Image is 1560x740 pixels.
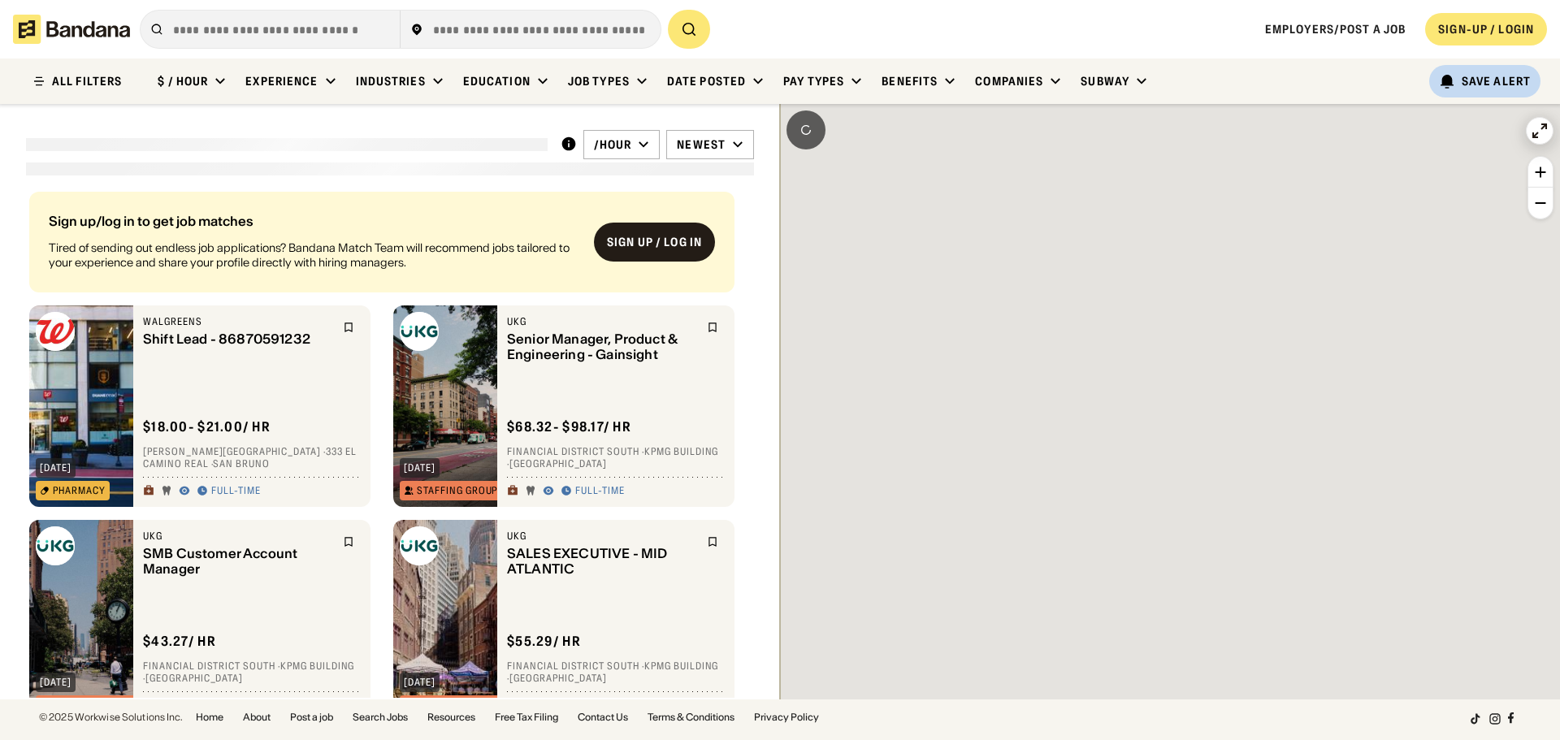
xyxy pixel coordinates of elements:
div: $ 43.27 / hr [143,633,216,650]
div: UKG [507,315,697,328]
a: Search Jobs [353,712,408,722]
div: Financial District South · KPMG Building · [GEOGRAPHIC_DATA] [507,445,725,470]
div: Full-time [575,485,625,498]
div: SALES EXECUTIVE - MID ATLANTIC [507,546,697,577]
div: UKG [143,530,333,543]
div: Date Posted [667,74,746,89]
img: Walgreens logo [36,312,75,351]
img: Bandana logotype [13,15,130,44]
div: Sign up / Log in [607,235,702,249]
a: Resources [427,712,475,722]
div: Sign up/log in to get job matches [49,214,581,227]
div: Save Alert [1462,74,1531,89]
div: [PERSON_NAME][GEOGRAPHIC_DATA] · 333 El Camino Real · San Bruno [143,445,361,470]
div: Experience [245,74,318,89]
div: Pharmacy [53,486,106,495]
a: Home [196,712,223,722]
div: grid [26,185,754,698]
a: About [243,712,271,722]
div: $ 18.00 - $21.00 / hr [143,418,271,435]
div: UKG [507,530,697,543]
div: SIGN-UP / LOGIN [1438,22,1534,37]
div: [DATE] [40,463,71,473]
a: Terms & Conditions [648,712,734,722]
div: Newest [677,137,726,152]
div: Financial District South · KPMG Building · [GEOGRAPHIC_DATA] [143,660,361,685]
div: $ 68.32 - $98.17 / hr [507,418,631,435]
div: Education [463,74,531,89]
div: Companies [975,74,1043,89]
div: Shift Lead - 86870591232 [143,331,333,347]
div: © 2025 Workwise Solutions Inc. [39,712,183,722]
div: Industries [356,74,426,89]
div: [DATE] [404,463,435,473]
div: $ / hour [158,74,208,89]
div: $ 55.29 / hr [507,633,581,650]
div: Pay Types [783,74,844,89]
div: ALL FILTERS [52,76,122,87]
div: Subway [1081,74,1129,89]
div: Benefits [882,74,938,89]
div: /hour [594,137,632,152]
a: Contact Us [578,712,628,722]
a: Post a job [290,712,333,722]
div: [DATE] [404,677,435,687]
img: UKG logo [400,526,439,565]
img: UKG logo [400,312,439,351]
div: Walgreens [143,315,333,328]
a: Employers/Post a job [1265,22,1406,37]
div: Staffing Group [417,486,497,495]
a: Privacy Policy [754,712,819,722]
div: Financial District South · KPMG Building · [GEOGRAPHIC_DATA] [507,660,725,685]
div: Job Types [568,74,630,89]
div: [DATE] [40,677,71,687]
a: Free Tax Filing [495,712,558,722]
div: SMB Customer Account Manager [143,546,333,577]
div: Tired of sending out endless job applications? Bandana Match Team will recommend jobs tailored to... [49,240,581,270]
div: Senior Manager, Product & Engineering - Gainsight [507,331,697,362]
img: UKG logo [36,526,75,565]
div: Full-time [211,485,261,498]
